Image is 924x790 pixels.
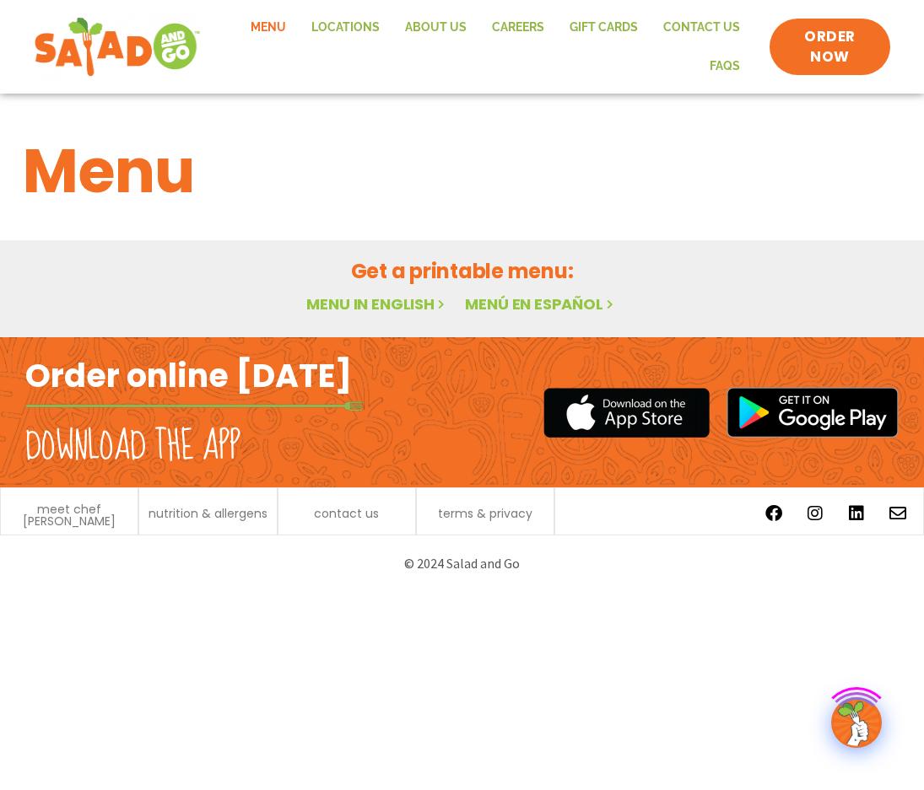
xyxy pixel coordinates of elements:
[34,13,201,81] img: new-SAG-logo-768×292
[438,508,532,519] a: terms & privacy
[786,27,873,67] span: ORDER NOW
[314,508,379,519] a: contact us
[557,8,651,47] a: GIFT CARDS
[17,552,907,575] p: © 2024 Salad and Go
[238,8,299,47] a: Menu
[465,293,617,314] a: Menú en español
[23,256,902,286] h2: Get a printable menu:
[25,355,352,396] h2: Order online [DATE]
[651,8,753,47] a: Contact Us
[306,293,448,314] a: Menu in English
[25,401,363,411] img: fork
[770,19,890,76] a: ORDER NOW
[697,47,753,86] a: FAQs
[392,8,479,47] a: About Us
[149,508,267,519] a: nutrition & allergens
[727,387,899,438] img: google_play
[218,8,753,85] nav: Menu
[543,385,710,440] img: appstore
[25,423,240,470] h2: Download the app
[479,8,557,47] a: Careers
[23,126,902,217] h1: Menu
[299,8,392,47] a: Locations
[9,503,129,527] a: meet chef [PERSON_NAME]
